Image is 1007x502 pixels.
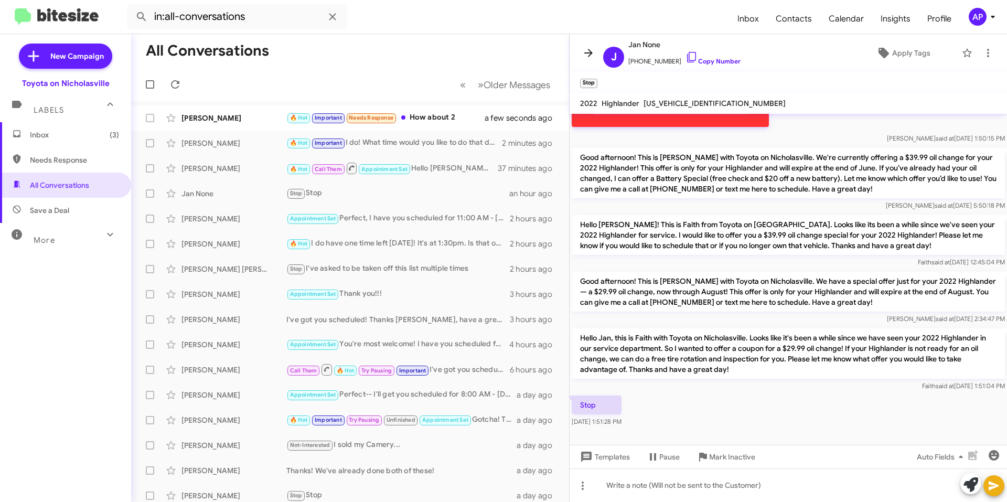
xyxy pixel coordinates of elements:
[872,4,919,34] span: Insights
[960,8,995,26] button: AP
[510,213,561,224] div: 2 hours ago
[290,240,308,247] span: 🔥 Hot
[510,314,561,325] div: 3 hours ago
[181,390,286,400] div: [PERSON_NAME]
[19,44,112,69] a: New Campaign
[286,263,510,275] div: I've asked to be taken off this list multiple times
[478,78,484,91] span: »
[517,440,561,451] div: a day ago
[127,4,347,29] input: Search
[181,239,286,249] div: [PERSON_NAME]
[290,265,303,272] span: Stop
[931,258,950,266] span: said at
[570,447,638,466] button: Templates
[509,339,561,350] div: 4 hours ago
[628,38,741,51] span: Jan None
[572,148,1005,198] p: Good afternoon! This is [PERSON_NAME] with Toyota on Nicholasville. We're currently offering a $3...
[22,78,110,89] div: Toyota on Nicholasville
[290,492,303,499] span: Stop
[286,363,510,376] div: I've got you scheduled! Thanks [PERSON_NAME], have a great day!
[602,99,639,108] span: Highlander
[644,99,786,108] span: [US_VEHICLE_IDENTIFICATION_NUMBER]
[472,74,556,95] button: Next
[286,137,502,149] div: I do! What time would you like to do that day?
[34,105,64,115] span: Labels
[315,166,342,173] span: Call Them
[286,389,517,401] div: Perfect-- I'll get you scheduled for 8:00 AM - [DATE] and I let the team know you'd be dropping i...
[361,367,392,374] span: Try Pausing
[918,258,1005,266] span: Faith [DATE] 12:45:04 PM
[919,4,960,34] a: Profile
[510,239,561,249] div: 2 hours ago
[290,442,330,448] span: Not-Interested
[969,8,987,26] div: AP
[454,74,472,95] button: Previous
[181,365,286,375] div: [PERSON_NAME]
[181,289,286,300] div: [PERSON_NAME]
[849,44,957,62] button: Apply Tags
[510,365,561,375] div: 6 hours ago
[517,465,561,476] div: a day ago
[936,382,954,390] span: said at
[181,339,286,350] div: [PERSON_NAME]
[767,4,820,34] a: Contacts
[892,44,930,62] span: Apply Tags
[510,264,561,274] div: 2 hours ago
[50,51,104,61] span: New Campaign
[290,215,336,222] span: Appointment Set
[510,289,561,300] div: 3 hours ago
[820,4,872,34] a: Calendar
[628,51,741,67] span: [PHONE_NUMBER]
[290,416,308,423] span: 🔥 Hot
[286,288,510,300] div: Thank you!!!
[110,130,119,140] span: (3)
[517,390,561,400] div: a day ago
[315,140,342,146] span: Important
[387,416,415,423] span: Unfinished
[146,42,269,59] h1: All Conversations
[30,180,89,190] span: All Conversations
[290,140,308,146] span: 🔥 Hot
[936,134,954,142] span: said at
[290,166,308,173] span: 🔥 Hot
[286,187,509,199] div: Stop
[290,391,336,398] span: Appointment Set
[349,114,393,121] span: Needs Response
[484,79,550,91] span: Older Messages
[454,74,556,95] nav: Page navigation example
[611,49,617,66] span: J
[659,447,680,466] span: Pause
[935,201,953,209] span: said at
[572,328,1005,379] p: Hello Jan, this is Faith with Toyota on Nicholasville. Looks like it's been a while since we have...
[509,188,561,199] div: an hour ago
[34,236,55,245] span: More
[886,201,1005,209] span: [PERSON_NAME] [DATE] 5:50:18 PM
[181,188,286,199] div: Jan None
[917,447,967,466] span: Auto Fields
[181,465,286,476] div: [PERSON_NAME]
[572,418,622,425] span: [DATE] 1:51:28 PM
[30,205,69,216] span: Save a Deal
[315,416,342,423] span: Important
[422,416,468,423] span: Appointment Set
[290,114,308,121] span: 🔥 Hot
[181,314,286,325] div: [PERSON_NAME]
[286,489,517,501] div: Stop
[361,166,408,173] span: Appointment Set
[460,78,466,91] span: «
[290,190,303,197] span: Stop
[286,112,498,124] div: How about 2
[580,99,597,108] span: 2022
[286,238,510,250] div: I do have one time left [DATE]! It's at 1:30pm. Is that okay?
[498,113,561,123] div: a few seconds ago
[908,447,976,466] button: Auto Fields
[936,315,954,323] span: said at
[922,382,1005,390] span: Faith [DATE] 1:51:04 PM
[286,414,517,426] div: Gotcha! Thank you for letting me know. Take your time and just send me a message whenever you wan...
[290,367,317,374] span: Call Them
[181,163,286,174] div: [PERSON_NAME]
[286,439,517,451] div: I sold my Camery...
[729,4,767,34] span: Inbox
